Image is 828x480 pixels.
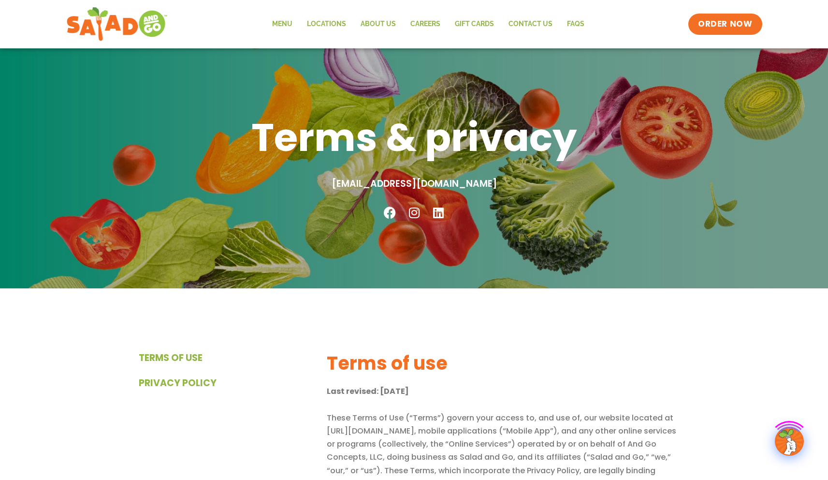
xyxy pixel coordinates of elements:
img: new-SAG-logo-768×292 [66,5,168,44]
b: Last revised: [DATE] [327,386,409,397]
nav: Menu [265,13,592,35]
a: Locations [300,13,353,35]
a: Menu [265,13,300,35]
a: Contact Us [501,13,560,35]
span: Privacy policy [139,376,217,390]
a: ORDER NOW [688,14,762,35]
a: Terms of use [139,351,322,365]
a: Privacy policy [139,376,322,390]
a: [EMAIL_ADDRESS][DOMAIN_NAME] [332,177,497,190]
a: Careers [403,13,448,35]
h1: Terms & privacy [163,112,666,163]
a: About Us [353,13,403,35]
span: Terms of use [139,351,203,365]
a: GIFT CARDS [448,13,501,35]
h2: Terms of use [327,351,684,375]
a: FAQs [560,13,592,35]
span: ORDER NOW [698,18,752,30]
